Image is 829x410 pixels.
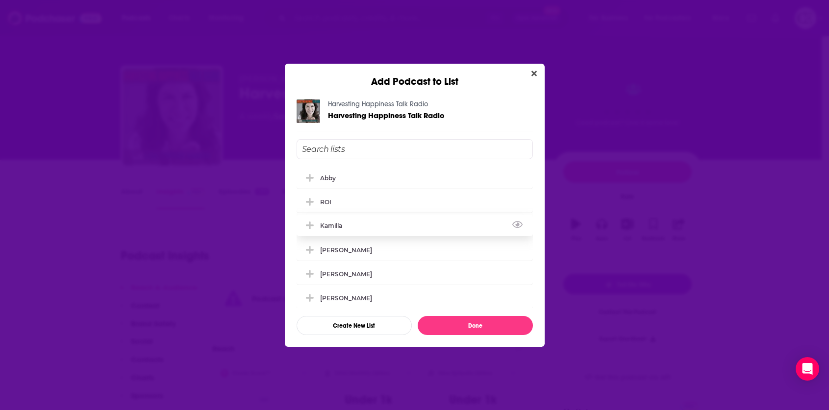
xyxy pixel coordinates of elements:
div: ROI [320,198,331,206]
button: Close [528,68,541,80]
div: Logan [297,239,533,261]
div: Open Intercom Messenger [796,357,819,381]
div: [PERSON_NAME] [320,246,372,254]
div: Kamilla [320,222,348,229]
button: View Link [342,227,348,228]
input: Search lists [297,139,533,159]
div: Braden [297,287,533,309]
div: Abby [297,167,533,189]
img: Harvesting Happiness Talk Radio [297,99,320,123]
div: [PERSON_NAME] [320,294,372,302]
div: Add Podcast to List [285,64,545,88]
button: Create New List [297,316,412,335]
div: ROI [297,191,533,213]
button: Done [418,316,533,335]
div: Ashlyn [297,263,533,285]
div: Add Podcast To List [297,139,533,335]
div: Abby [320,174,336,182]
a: Harvesting Happiness Talk Radio [328,111,445,120]
a: Harvesting Happiness Talk Radio [328,100,428,108]
div: Kamilla [297,215,533,236]
div: [PERSON_NAME] [320,270,372,278]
